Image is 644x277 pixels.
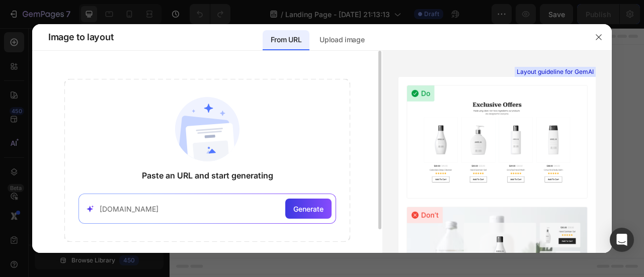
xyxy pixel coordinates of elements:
[517,67,594,76] span: Layout guideline for GemAI
[241,161,363,173] div: Start with Sections from sidebar
[48,31,113,43] span: Image to layout
[234,237,370,245] div: Start with Generating from URL or image
[229,181,298,201] button: Add sections
[100,204,281,214] input: Paste your link here
[293,204,324,214] span: Generate
[319,34,364,46] p: Upload image
[271,34,301,46] p: From URL
[304,181,375,201] button: Add elements
[610,228,634,252] div: Open Intercom Messenger
[142,169,273,181] span: Paste an URL and start generating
